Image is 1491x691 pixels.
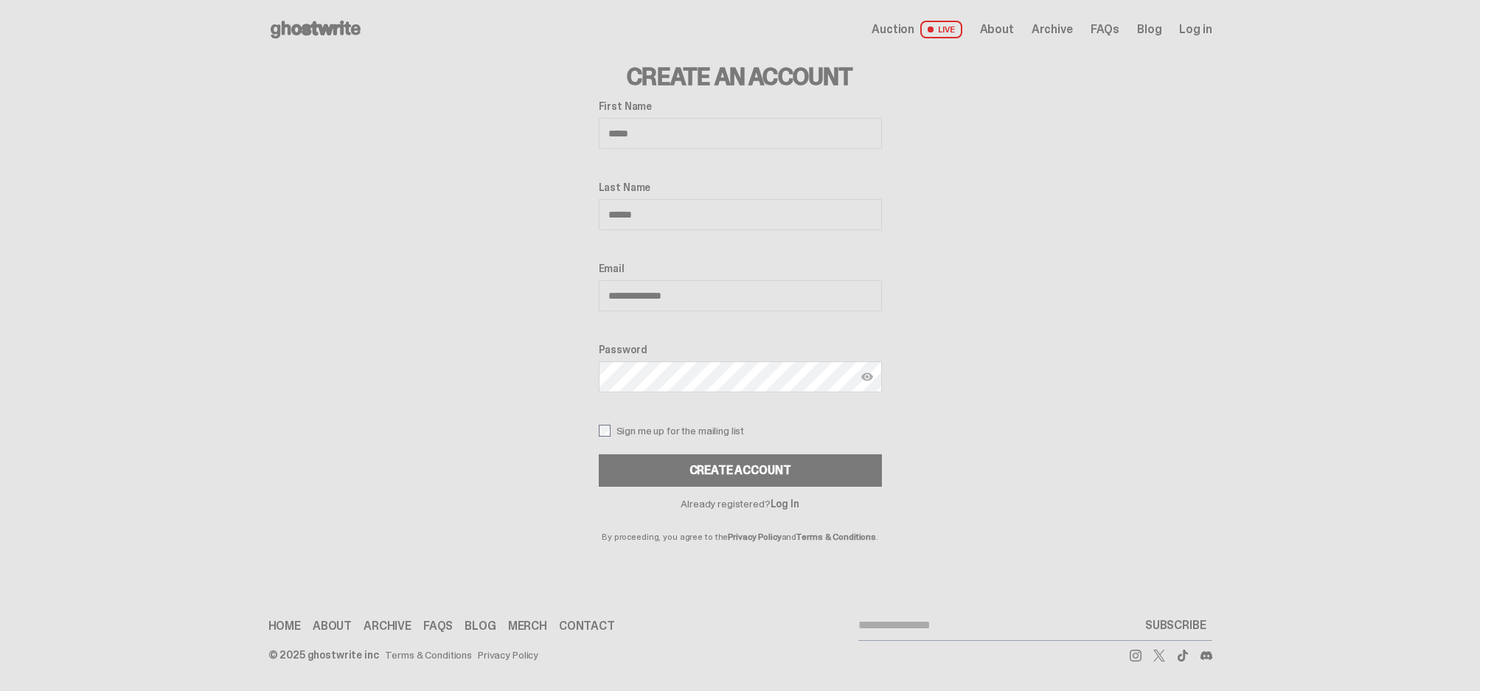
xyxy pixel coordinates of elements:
input: Sign me up for the mailing list [599,425,611,437]
a: About [313,620,352,632]
a: Privacy Policy [478,650,538,660]
button: SUBSCRIBE [1139,611,1212,640]
a: Contact [559,620,615,632]
a: Blog [1137,24,1161,35]
div: © 2025 ghostwrite inc [268,650,379,660]
span: Auction [872,24,914,35]
p: Already registered? [599,499,882,509]
a: Terms & Conditions [385,650,472,660]
label: First Name [599,100,882,112]
img: Show password [861,371,873,383]
a: Merch [508,620,547,632]
span: LIVE [920,21,962,38]
a: Auction LIVE [872,21,962,38]
a: Log in [1179,24,1212,35]
a: FAQs [423,620,453,632]
a: Archive [1032,24,1073,35]
a: Log In [771,497,799,510]
a: Blog [465,620,496,632]
h3: Create an Account [599,65,882,88]
label: Password [599,344,882,355]
a: Terms & Conditions [796,531,876,543]
p: By proceeding, you agree to the and . [599,509,882,541]
a: Archive [364,620,411,632]
label: Last Name [599,181,882,193]
div: Create Account [689,465,791,476]
button: Create Account [599,454,882,487]
a: Home [268,620,301,632]
a: FAQs [1091,24,1119,35]
label: Sign me up for the mailing list [599,425,882,437]
a: About [980,24,1014,35]
a: Privacy Policy [728,531,781,543]
label: Email [599,263,882,274]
